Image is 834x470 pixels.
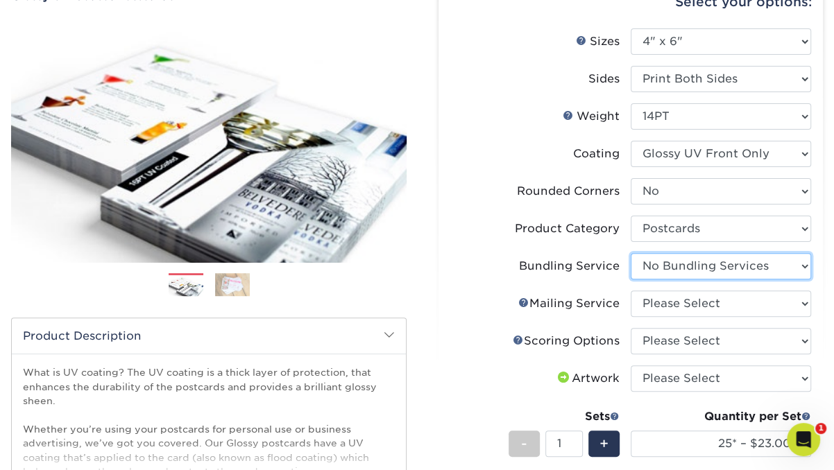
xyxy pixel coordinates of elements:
div: Scoring Options [513,333,620,349]
div: Artwork [555,370,620,387]
div: Rounded Corners [517,183,620,200]
span: 1 [815,423,826,434]
div: Product Category [515,220,620,237]
img: Glossy UV Coated 01 [11,4,407,277]
div: Mailing Service [518,295,620,312]
img: Postcards 02 [215,272,250,297]
div: Coating [573,146,620,162]
h2: Product Description [12,318,406,354]
span: - [521,433,527,454]
iframe: Intercom live chat [787,423,820,456]
div: Bundling Service [519,258,620,275]
div: Sides [588,71,620,87]
span: + [599,433,609,454]
div: Quantity per Set [631,408,811,425]
div: Sizes [576,33,620,50]
img: Postcards 01 [169,274,203,298]
div: Sets [509,408,620,425]
iframe: Google Customer Reviews [3,428,118,465]
div: Weight [563,108,620,125]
